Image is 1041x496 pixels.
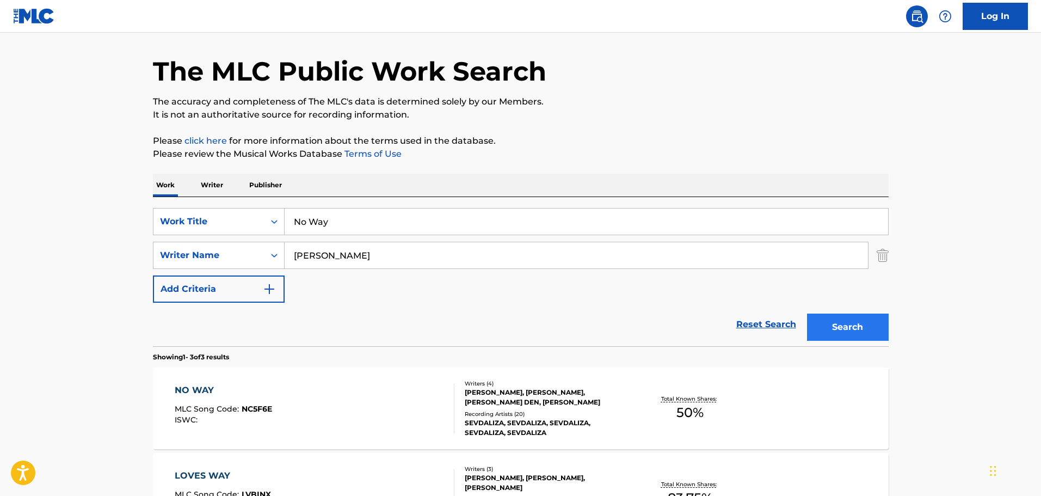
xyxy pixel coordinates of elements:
div: Writers ( 4 ) [465,379,629,388]
span: 50 % [676,403,704,422]
a: click here [184,136,227,146]
span: MLC Song Code : [175,404,242,414]
p: Writer [198,174,226,197]
button: Search [807,314,889,341]
a: Public Search [906,5,928,27]
div: LOVES WAY [175,469,271,482]
span: ISWC : [175,415,200,425]
p: Please for more information about the terms used in the database. [153,134,889,148]
img: Delete Criterion [877,242,889,269]
h1: The MLC Public Work Search [153,55,546,88]
p: Total Known Shares: [661,395,719,403]
p: Publisher [246,174,285,197]
img: 9d2ae6d4665cec9f34b9.svg [263,283,276,296]
a: Log In [963,3,1028,30]
div: Writer Name [160,249,258,262]
div: NO WAY [175,384,272,397]
iframe: Chat Widget [987,444,1041,496]
div: Work Title [160,215,258,228]
div: Recording Artists ( 20 ) [465,410,629,418]
p: Showing 1 - 3 of 3 results [153,352,229,362]
p: It is not an authoritative source for recording information. [153,108,889,121]
div: Help [934,5,956,27]
button: Add Criteria [153,275,285,303]
a: NO WAYMLC Song Code:NC5F6EISWC:Writers (4)[PERSON_NAME], [PERSON_NAME], [PERSON_NAME] DEN, [PERSO... [153,368,889,449]
span: NC5F6E [242,404,272,414]
form: Search Form [153,208,889,346]
img: help [939,10,952,23]
div: Drag [990,455,996,487]
p: Please review the Musical Works Database [153,148,889,161]
p: Total Known Shares: [661,480,719,488]
p: Work [153,174,178,197]
p: The accuracy and completeness of The MLC's data is determined solely by our Members. [153,95,889,108]
img: search [910,10,923,23]
a: Terms of Use [342,149,402,159]
div: [PERSON_NAME], [PERSON_NAME], [PERSON_NAME] [465,473,629,493]
div: SEVDALIZA, SEVDALIZA, SEVDALIZA, SEVDALIZA, SEVDALIZA [465,418,629,438]
img: MLC Logo [13,8,55,24]
a: Reset Search [731,313,802,336]
div: Writers ( 3 ) [465,465,629,473]
div: [PERSON_NAME], [PERSON_NAME], [PERSON_NAME] DEN, [PERSON_NAME] [465,388,629,407]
